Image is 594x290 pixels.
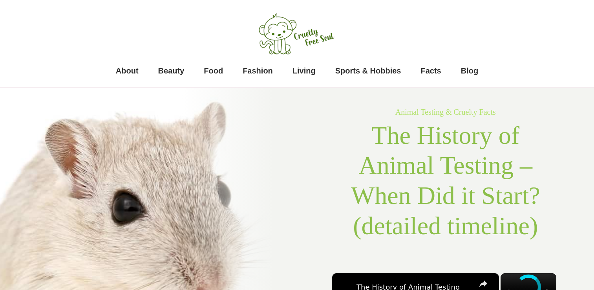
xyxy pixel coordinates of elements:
[421,63,441,79] a: Facts
[395,108,496,116] a: Animal Testing & Cruelty Facts
[116,63,139,79] a: About
[292,63,316,79] a: Living
[158,63,185,79] a: Beauty
[335,63,401,79] a: Sports & Hobbies
[351,121,540,240] span: The History of Animal Testing – When Did it Start? (detailed timeline)
[204,63,223,79] a: Food
[461,63,478,79] a: Blog
[243,63,273,79] a: Fashion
